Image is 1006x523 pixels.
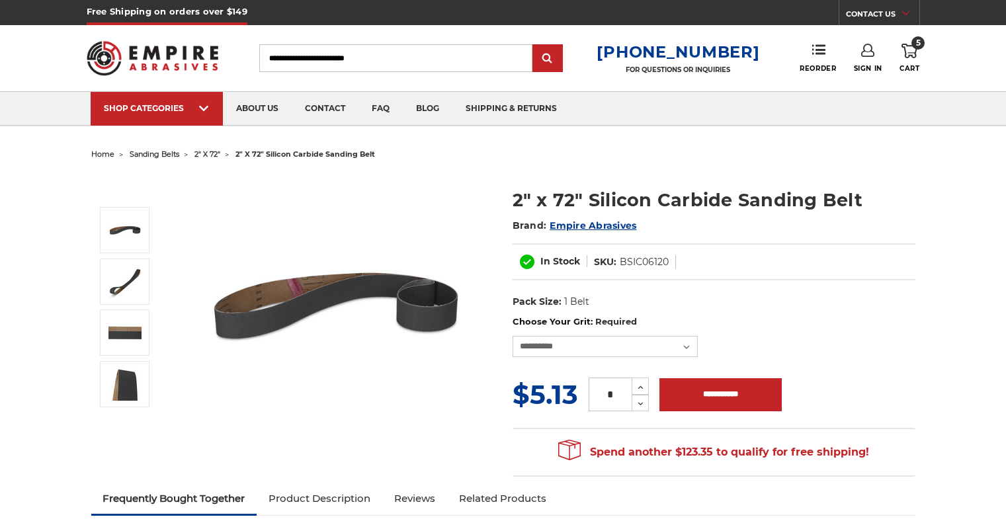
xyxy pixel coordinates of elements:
[358,92,403,126] a: faq
[846,7,919,25] a: CONTACT US
[257,484,382,513] a: Product Description
[800,44,836,72] a: Reorder
[540,255,580,267] span: In Stock
[597,65,759,74] p: FOR QUESTIONS OR INQUIRIES
[564,295,589,309] dd: 1 Belt
[403,92,452,126] a: blog
[900,64,919,73] span: Cart
[108,368,142,401] img: 2" x 72" - Silicon Carbide Sanding Belt
[595,316,637,327] small: Required
[558,446,869,458] span: Spend another $123.35 to qualify for free shipping!
[513,378,578,411] span: $5.13
[235,149,375,159] span: 2" x 72" silicon carbide sanding belt
[620,255,669,269] dd: BSIC06120
[513,220,547,231] span: Brand:
[911,36,925,50] span: 5
[130,149,179,159] a: sanding belts
[292,92,358,126] a: contact
[594,255,616,269] dt: SKU:
[91,484,257,513] a: Frequently Bought Together
[534,46,561,72] input: Submit
[91,149,114,159] a: home
[452,92,570,126] a: shipping & returns
[550,220,636,231] a: Empire Abrasives
[87,32,219,84] img: Empire Abrasives
[108,214,142,247] img: 2" x 72" Silicon Carbide File Belt
[854,64,882,73] span: Sign In
[108,316,142,349] img: 2" x 72" Sanding Belt SC
[597,42,759,61] a: [PHONE_NUMBER]
[900,44,919,73] a: 5 Cart
[513,295,562,309] dt: Pack Size:
[513,187,915,213] h1: 2" x 72" Silicon Carbide Sanding Belt
[223,92,292,126] a: about us
[104,103,210,113] div: SHOP CATEGORIES
[204,173,469,438] img: 2" x 72" Silicon Carbide File Belt
[800,64,836,73] span: Reorder
[513,315,915,329] label: Choose Your Grit:
[108,265,142,298] img: 2" x 72" Silicon Carbide Sanding Belt
[194,149,220,159] a: 2" x 72"
[382,484,447,513] a: Reviews
[447,484,558,513] a: Related Products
